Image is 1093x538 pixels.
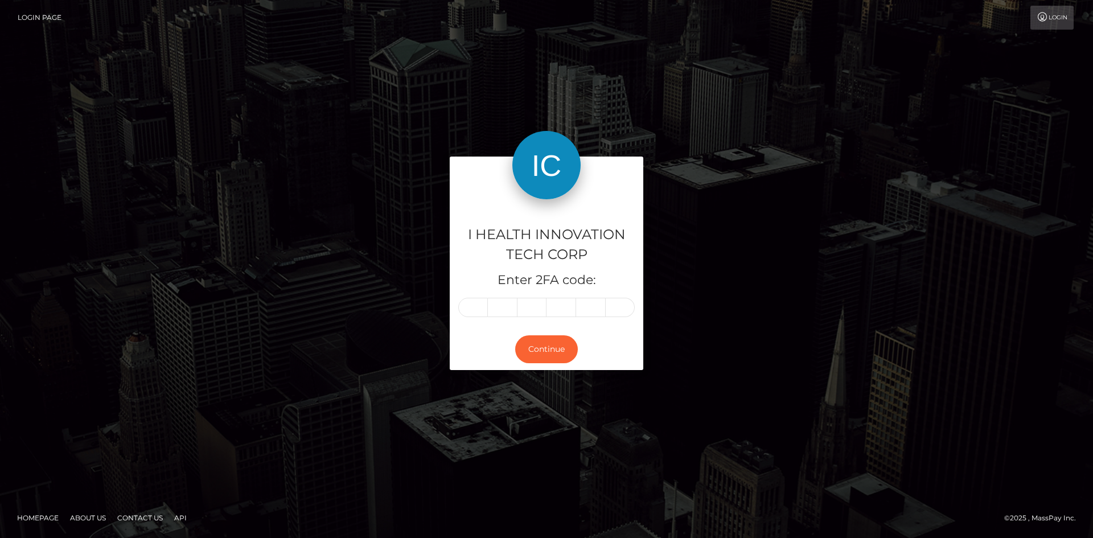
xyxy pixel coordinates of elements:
[1004,512,1084,524] div: © 2025 , MassPay Inc.
[458,225,635,265] h4: I HEALTH INNOVATION TECH CORP
[18,6,61,30] a: Login Page
[1030,6,1074,30] a: Login
[113,509,167,527] a: Contact Us
[512,131,581,199] img: I HEALTH INNOVATION TECH CORP
[13,509,63,527] a: Homepage
[170,509,191,527] a: API
[65,509,110,527] a: About Us
[458,272,635,289] h5: Enter 2FA code:
[515,335,578,363] button: Continue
